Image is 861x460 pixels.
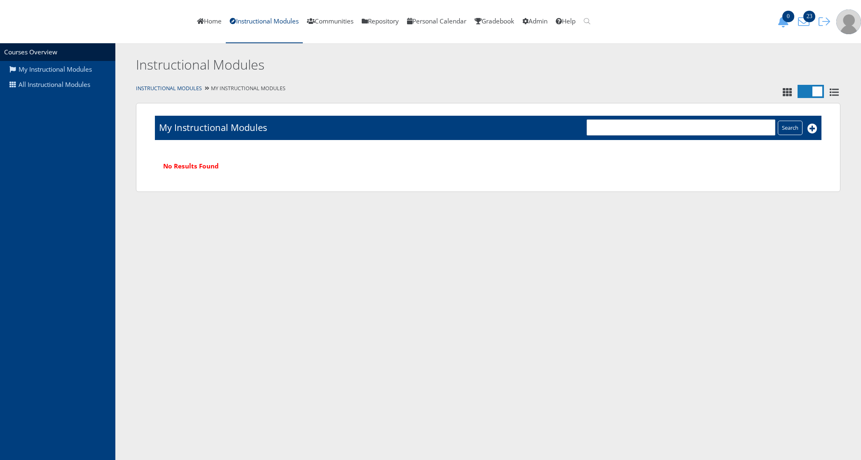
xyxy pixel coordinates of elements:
h2: Instructional Modules [136,56,680,74]
span: 23 [803,11,815,22]
i: Add New [807,124,817,133]
a: 0 [774,17,795,26]
a: Courses Overview [4,48,57,56]
span: 0 [782,11,794,22]
div: No Results Found [155,153,821,179]
div: My Instructional Modules [115,83,861,95]
img: user-profile-default-picture.png [836,9,861,34]
h1: My Instructional Modules [159,121,267,134]
a: 23 [795,17,816,26]
i: Tile [781,88,793,97]
button: 23 [795,16,816,28]
input: Search [778,121,803,135]
button: 0 [774,16,795,28]
i: List [828,88,840,97]
a: Instructional Modules [136,85,202,92]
